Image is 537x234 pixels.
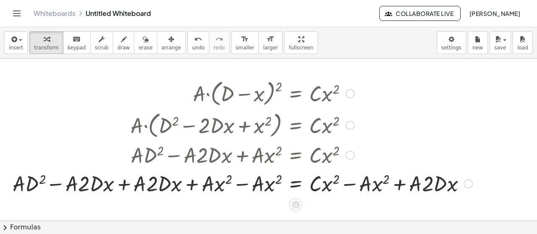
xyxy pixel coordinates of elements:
span: keypad [68,45,86,51]
span: save [494,45,506,51]
i: redo [215,34,223,44]
span: smaller [236,45,254,51]
button: [PERSON_NAME] [462,6,527,21]
button: fullscreen [284,31,318,54]
button: undoundo [188,31,209,54]
button: Collaborate Live [379,6,461,21]
i: format_size [266,34,274,44]
span: erase [138,45,152,51]
span: fullscreen [289,45,313,51]
span: settings [441,45,461,51]
button: insert [4,31,28,54]
button: arrange [157,31,186,54]
span: draw [117,45,130,51]
span: larger [263,45,278,51]
button: settings [437,31,466,54]
span: new [472,45,483,51]
span: transform [34,45,59,51]
button: scrub [90,31,113,54]
button: save [490,31,511,54]
i: undo [194,34,202,44]
span: [PERSON_NAME] [469,10,520,17]
span: insert [9,45,23,51]
button: draw [113,31,135,54]
button: keyboardkeypad [63,31,91,54]
button: load [513,31,533,54]
span: redo [214,45,225,51]
a: Whiteboards [34,9,76,18]
span: scrub [95,45,109,51]
i: format_size [241,34,249,44]
span: load [517,45,528,51]
button: transform [29,31,63,54]
button: erase [134,31,157,54]
span: undo [192,45,205,51]
span: Collaborate Live [386,10,454,17]
button: new [468,31,488,54]
button: Toggle navigation [10,7,23,20]
span: arrange [162,45,181,51]
button: format_sizesmaller [231,31,259,54]
div: Apply the same math to both sides of the equation [289,198,302,211]
button: redoredo [209,31,229,54]
i: keyboard [73,34,81,44]
button: format_sizelarger [258,31,282,54]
